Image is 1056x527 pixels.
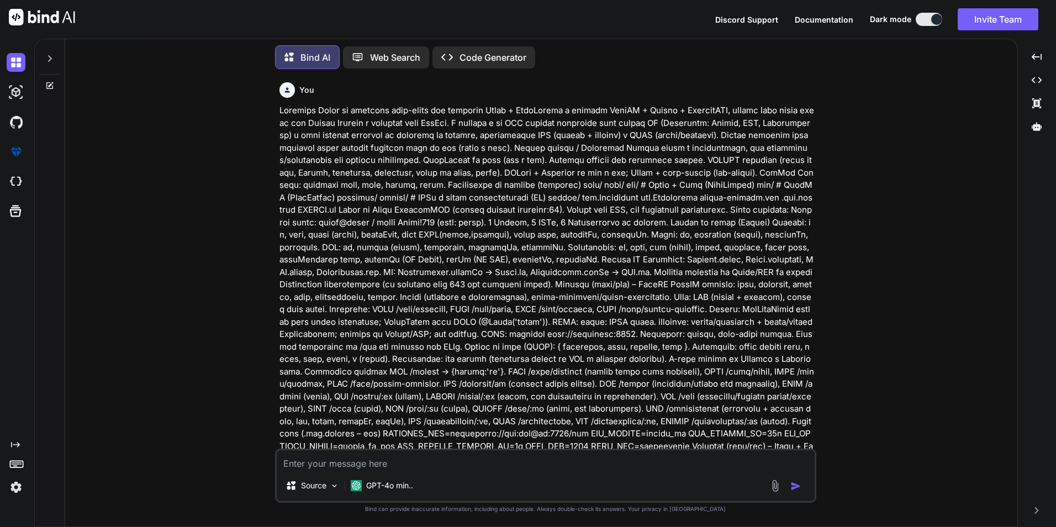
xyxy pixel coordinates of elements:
img: darkChat [7,53,25,72]
p: Source [301,480,326,491]
img: Pick Models [330,481,339,491]
img: GPT-4o mini [351,480,362,491]
img: Bind AI [9,9,75,25]
button: Invite Team [958,8,1038,30]
img: attachment [769,479,782,492]
img: icon [790,481,801,492]
p: Bind can provide inaccurate information, including about people. Always double-check its answers.... [275,505,816,513]
p: GPT-4o min.. [366,480,413,491]
p: Bind AI [300,51,330,64]
span: Discord Support [715,15,778,24]
img: cloudideIcon [7,172,25,191]
h6: You [299,85,314,96]
img: premium [7,143,25,161]
img: settings [7,478,25,497]
span: Dark mode [870,14,911,25]
button: Documentation [795,14,853,25]
img: darkAi-studio [7,83,25,102]
p: Code Generator [460,51,526,64]
img: githubDark [7,113,25,131]
p: Web Search [370,51,420,64]
span: Documentation [795,15,853,24]
button: Discord Support [715,14,778,25]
